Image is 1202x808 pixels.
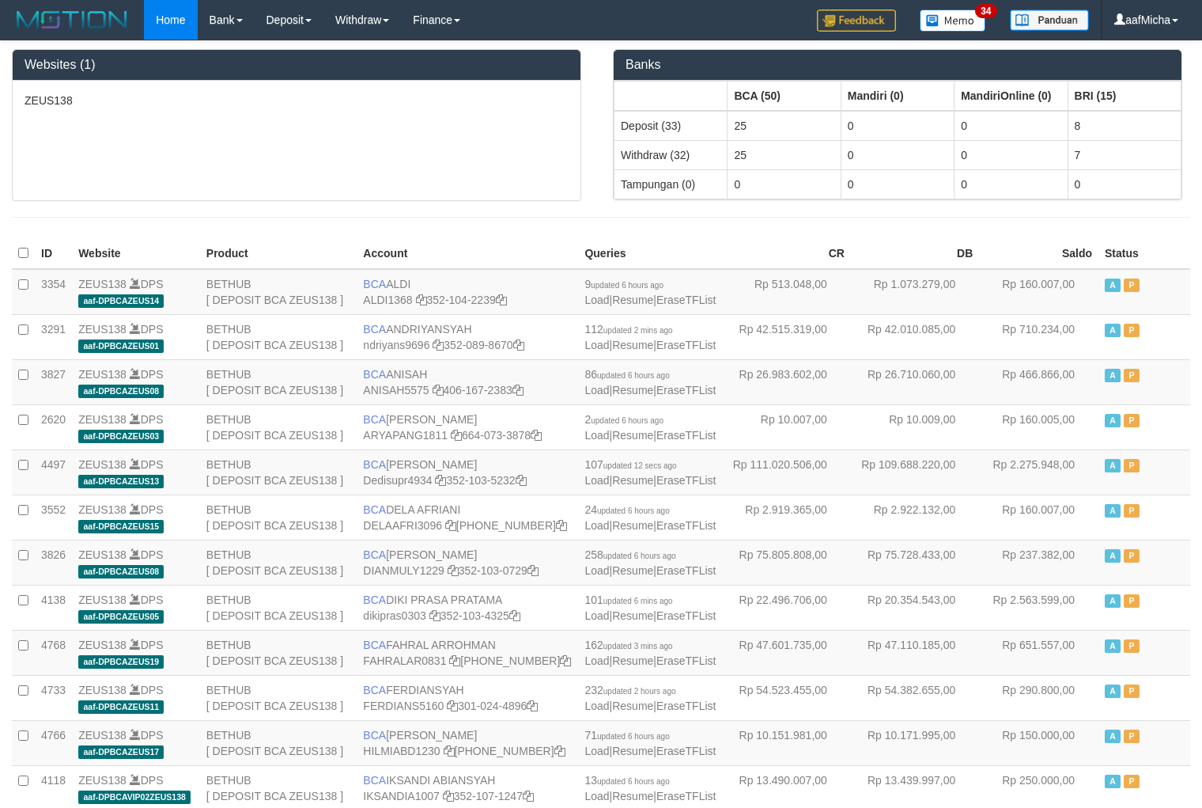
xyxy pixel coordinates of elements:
span: 71 [584,729,669,742]
td: [PERSON_NAME] 664-073-3878 [357,404,578,450]
a: Copy FAHRALAR0831 to clipboard [449,654,460,667]
a: Resume [612,564,653,577]
a: Load [584,790,609,802]
td: 4766 [35,720,72,765]
td: Rp 42.515.319,00 [722,314,850,359]
a: EraseTFList [656,564,716,577]
span: updated 6 hours ago [591,281,663,290]
a: ZEUS138 [78,323,127,336]
td: Rp 10.009,00 [851,404,979,450]
a: Load [584,654,609,667]
td: 0 [841,169,954,199]
td: Rp 2.922.132,00 [851,495,979,540]
td: BETHUB [ DEPOSIT BCA ZEUS138 ] [200,630,357,675]
th: ID [35,238,72,269]
h3: Websites (1) [25,58,569,72]
td: 25 [728,140,841,169]
a: HILMIABD1230 [363,745,440,757]
span: aaf-DPBCAZEUS17 [78,745,164,759]
a: ANISAH5575 [363,384,429,396]
a: Load [584,700,609,712]
span: Active [1105,414,1121,427]
span: BCA [363,278,386,290]
td: Rp 160.007,00 [979,495,1098,540]
td: DPS [72,314,200,359]
a: Copy 3521071247 to clipboard [523,790,534,802]
a: Copy Dedisupr4934 to clipboard [435,474,446,487]
a: DIANMULY1229 [363,564,444,577]
a: Copy dikipras0303 to clipboard [429,609,440,622]
span: BCA [363,639,386,651]
span: 258 [584,548,675,561]
span: 9 [584,278,663,290]
span: Active [1105,324,1121,337]
span: 13 [584,774,669,787]
th: Account [357,238,578,269]
td: BETHUB [ DEPOSIT BCA ZEUS138 ] [200,359,357,404]
th: Website [72,238,200,269]
td: BETHUB [ DEPOSIT BCA ZEUS138 ] [200,314,357,359]
td: 3826 [35,540,72,585]
span: updated 3 mins ago [603,642,673,651]
td: 4733 [35,675,72,720]
span: Active [1105,730,1121,743]
td: 0 [841,111,954,141]
td: 3552 [35,495,72,540]
span: aaf-DPBCAZEUS13 [78,475,164,488]
a: Resume [612,474,653,487]
a: ZEUS138 [78,594,127,606]
a: EraseTFList [656,294,716,306]
a: EraseTFList [656,339,716,351]
p: ZEUS138 [25,93,569,108]
td: DPS [72,540,200,585]
span: BCA [363,323,386,336]
td: 0 [1068,169,1181,199]
a: EraseTFList [656,609,716,622]
span: BCA [363,503,386,516]
td: Rp 75.728.433,00 [851,540,979,585]
a: Resume [612,700,653,712]
td: BETHUB [ DEPOSIT BCA ZEUS138 ] [200,495,357,540]
a: EraseTFList [656,519,716,532]
td: Rp 10.171.995,00 [851,720,979,765]
a: EraseTFList [656,429,716,442]
td: 0 [954,111,1068,141]
td: DPS [72,675,200,720]
a: Copy 3521034325 to clipboard [509,609,520,622]
span: Paused [1124,594,1140,608]
span: Paused [1124,685,1140,698]
th: Group: activate to sort column ascending [614,81,728,111]
span: BCA [363,548,386,561]
a: ZEUS138 [78,729,127,742]
span: 112 [584,323,672,336]
span: Active [1105,549,1121,563]
span: Paused [1124,730,1140,743]
td: 0 [954,140,1068,169]
a: Copy ALDI1368 to clipboard [416,294,427,306]
span: aaf-DPBCAZEUS15 [78,520,164,533]
td: DPS [72,359,200,404]
th: Saldo [979,238,1098,269]
span: updated 6 hours ago [597,777,670,786]
td: BETHUB [ DEPOSIT BCA ZEUS138 ] [200,404,357,450]
span: Paused [1124,324,1140,337]
span: | | [584,684,716,712]
a: Resume [612,790,653,802]
td: BETHUB [ DEPOSIT BCA ZEUS138 ] [200,675,357,720]
span: | | [584,368,716,396]
a: ZEUS138 [78,503,127,516]
span: updated 6 hours ago [597,732,670,741]
td: Rp 22.496.706,00 [722,585,850,630]
span: BCA [363,594,386,606]
td: Rp 10.151.981,00 [722,720,850,765]
span: 162 [584,639,672,651]
td: Tampungan (0) [614,169,728,199]
img: Button%20Memo.svg [920,9,986,32]
span: Active [1105,775,1121,788]
td: DPS [72,495,200,540]
a: ZEUS138 [78,413,127,426]
td: DPS [72,450,200,495]
td: 4138 [35,585,72,630]
td: Rp 1.073.279,00 [851,269,979,315]
span: 232 [584,684,675,696]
